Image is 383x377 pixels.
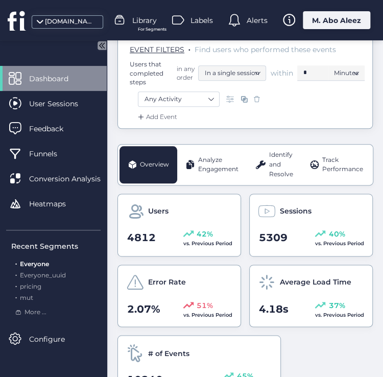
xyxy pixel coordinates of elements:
[322,155,363,175] span: Track Performance
[136,112,177,122] div: Add Event
[148,276,186,288] span: Error Rate
[197,228,213,240] span: 42%
[20,260,49,268] span: Everyone
[20,294,33,301] span: mut
[188,43,190,53] span: .
[280,205,312,217] span: Sessions
[259,301,289,317] span: 4.18s
[183,240,232,247] span: vs. Previous Period
[15,292,17,301] span: .
[195,45,336,54] span: Find users who performed these events
[130,45,184,54] span: EVENT FILTERS
[127,301,160,317] span: 2.07%
[205,65,259,81] nz-select-item: In a single session
[15,269,17,279] span: .
[269,150,293,179] span: Identify and Resolve
[197,299,213,311] span: 51%
[315,240,364,247] span: vs. Previous Period
[190,15,213,26] span: Labels
[247,15,268,26] span: Alerts
[29,73,84,84] span: Dashboard
[259,230,288,246] span: 5309
[25,308,46,317] span: More ...
[271,68,293,78] span: within
[127,230,156,246] span: 4812
[328,299,345,311] span: 37%
[132,15,157,26] span: Library
[29,198,81,209] span: Heatmaps
[315,311,364,318] span: vs. Previous Period
[328,228,345,240] span: 40%
[140,160,169,170] span: Overview
[20,271,66,279] span: Everyone_uuid
[334,65,358,81] nz-select-item: Minutes
[175,64,195,82] span: in any order
[138,26,166,33] span: For Segments
[29,173,116,184] span: Conversion Analysis
[145,91,213,107] nz-select-item: Any Activity
[148,347,189,359] span: # of Events
[280,276,351,288] span: Average Load Time
[29,98,93,109] span: User Sessions
[11,241,101,252] div: Recent Segments
[148,205,169,217] span: Users
[183,311,232,318] span: vs. Previous Period
[29,123,79,134] span: Feedback
[15,280,17,290] span: .
[29,148,73,159] span: Funnels
[20,282,41,290] span: pricing
[45,17,96,27] div: [DOMAIN_NAME]
[29,334,80,345] span: Configure
[15,258,17,268] span: .
[198,155,238,175] span: Analyze Engagement
[303,11,370,29] div: M. Abo Aleez
[130,60,173,86] span: Users that completed steps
